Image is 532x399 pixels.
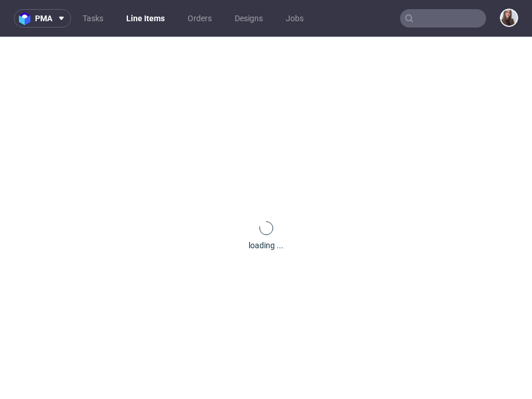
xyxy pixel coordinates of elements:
[119,9,172,28] a: Line Items
[76,9,110,28] a: Tasks
[228,9,270,28] a: Designs
[14,9,71,28] button: pma
[181,9,219,28] a: Orders
[19,12,35,25] img: logo
[35,14,52,22] span: pma
[248,240,284,251] div: loading ...
[501,10,517,26] img: Sandra Beśka
[279,9,310,28] a: Jobs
